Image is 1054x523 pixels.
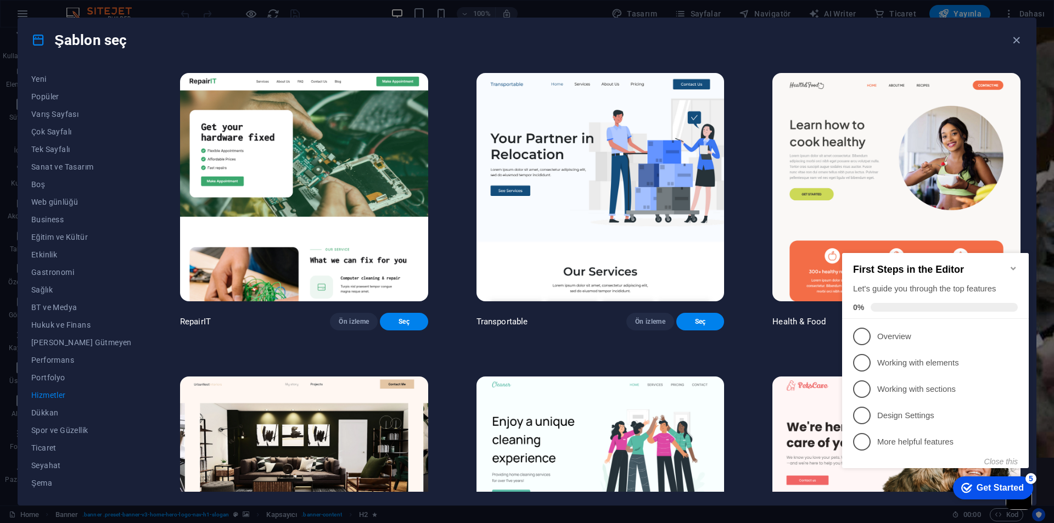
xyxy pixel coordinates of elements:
span: Popüler [31,92,132,101]
span: [PERSON_NAME] Gütmeyen [31,338,132,347]
button: Etkinlik [31,246,132,263]
span: Tek Sayfalı [31,145,132,154]
div: 5 [188,236,199,247]
p: Overview [40,94,171,105]
button: Web günlüğü [31,193,132,211]
span: Varış Sayfası [31,110,132,119]
button: Seyahat [31,457,132,474]
p: Working with sections [40,147,171,158]
span: 0% [15,66,33,75]
button: BT ve Medya [31,299,132,316]
button: Tek Sayfalı [31,140,132,158]
button: Şema [31,474,132,492]
button: Hizmetler [31,386,132,404]
span: Performans [31,356,132,364]
button: Hukuk ve Finans [31,316,132,334]
button: Close this [147,220,180,229]
button: Seç [380,313,428,330]
button: Spor ve Güzellik [31,421,132,439]
span: Seç [389,317,419,326]
span: Çok Sayfalı [31,127,132,136]
img: Transportable [476,73,725,301]
span: Business [31,215,132,224]
button: Popüler [31,88,132,105]
button: [PERSON_NAME] Gütmeyen [31,334,132,351]
p: More helpful features [40,199,171,211]
h2: First Steps in the Editor [15,27,180,38]
span: Sağlık [31,285,132,294]
div: Get Started 5 items remaining, 0% complete [115,239,195,262]
span: Şema [31,479,132,487]
span: Seç [685,317,715,326]
span: Sanat ve Tasarım [31,162,132,171]
img: Health & Food [772,73,1021,301]
div: Get Started [139,246,186,256]
span: Etkinlik [31,250,132,259]
button: Business [31,211,132,228]
span: Ön izleme [339,317,369,326]
button: Portfolyo [31,369,132,386]
div: Minimize checklist [171,27,180,36]
li: Working with elements [4,113,191,139]
li: More helpful features [4,192,191,218]
li: Working with sections [4,139,191,165]
button: Yeni [31,70,132,88]
button: Varış Sayfası [31,105,132,123]
div: Let's guide you through the top features [15,46,180,58]
span: Hukuk ve Finans [31,320,132,329]
span: Gastronomi [31,268,132,277]
span: Hizmetler [31,391,132,400]
span: Ön izleme [635,317,665,326]
button: Sanat ve Tasarım [31,158,132,176]
li: Design Settings [4,165,191,192]
button: Gastronomi [31,263,132,281]
h4: Şablon seç [31,31,127,49]
p: Transportable [476,316,528,327]
button: Seç [676,313,724,330]
p: Design Settings [40,173,171,184]
p: Health & Food [772,316,826,327]
button: Ticaret [31,439,132,457]
span: Ticaret [31,443,132,452]
button: Eğitim ve Kültür [31,228,132,246]
span: Web günlüğü [31,198,132,206]
img: RepairIT [180,73,428,301]
p: Working with elements [40,120,171,132]
li: Overview [4,86,191,113]
span: Yeni [31,75,132,83]
button: Dükkan [31,404,132,421]
p: RepairIT [180,316,211,327]
span: BT ve Medya [31,303,132,312]
button: Sağlık [31,281,132,299]
span: Seyahat [31,461,132,470]
button: Ön izleme [330,313,378,330]
span: Boş [31,180,132,189]
span: Dükkan [31,408,132,417]
button: Ön izleme [626,313,674,330]
button: Boş [31,176,132,193]
button: Çok Sayfalı [31,123,132,140]
span: Eğitim ve Kültür [31,233,132,241]
span: Portfolyo [31,373,132,382]
span: Spor ve Güzellik [31,426,132,435]
button: Performans [31,351,132,369]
